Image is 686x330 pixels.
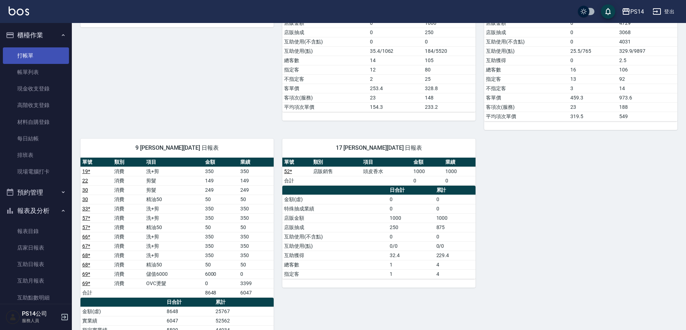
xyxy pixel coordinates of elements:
[282,213,388,223] td: 店販金額
[617,84,677,93] td: 14
[112,223,144,232] td: 消費
[112,241,144,251] td: 消費
[82,187,88,193] a: 30
[80,288,112,297] td: 合計
[388,195,435,204] td: 0
[435,232,476,241] td: 0
[238,176,274,185] td: 149
[368,56,423,65] td: 14
[435,269,476,279] td: 4
[112,185,144,195] td: 消費
[368,93,423,102] td: 23
[112,195,144,204] td: 消費
[601,4,615,19] button: save
[238,279,274,288] td: 3399
[3,80,69,97] a: 現金收支登錄
[112,279,144,288] td: 消費
[617,74,677,84] td: 92
[412,158,444,167] th: 金額
[423,74,476,84] td: 25
[3,114,69,130] a: 材料自購登錄
[144,185,203,195] td: 剪髮
[9,6,29,15] img: Logo
[423,102,476,112] td: 233.2
[165,307,213,316] td: 8648
[282,232,388,241] td: 互助使用(不含點)
[238,158,274,167] th: 業績
[282,102,368,112] td: 平均項次單價
[444,176,476,185] td: 0
[282,84,368,93] td: 客單價
[388,213,435,223] td: 1000
[203,185,238,195] td: 249
[238,251,274,260] td: 350
[144,213,203,223] td: 洗+剪
[238,269,274,279] td: 0
[282,37,368,46] td: 互助使用(不含點)
[3,183,69,202] button: 預約管理
[484,84,569,93] td: 不指定客
[435,251,476,260] td: 229.4
[388,204,435,213] td: 0
[484,37,569,46] td: 互助使用(不含點)
[144,223,203,232] td: 精油50
[112,176,144,185] td: 消費
[214,307,274,316] td: 25767
[423,46,476,56] td: 184/5520
[3,256,69,273] a: 互助日報表
[282,158,311,167] th: 單號
[282,46,368,56] td: 互助使用(點)
[282,158,476,186] table: a dense table
[238,223,274,232] td: 50
[291,144,467,152] span: 17 [PERSON_NAME][DATE] 日報表
[423,56,476,65] td: 105
[388,260,435,269] td: 1
[368,84,423,93] td: 253.4
[361,158,412,167] th: 項目
[311,167,362,176] td: 店販銷售
[238,213,274,223] td: 350
[361,167,412,176] td: 頭皮香水
[3,240,69,256] a: 店家日報表
[203,167,238,176] td: 350
[388,241,435,251] td: 0/0
[484,56,569,65] td: 互助獲得
[388,223,435,232] td: 250
[203,251,238,260] td: 350
[388,269,435,279] td: 1
[435,195,476,204] td: 0
[484,102,569,112] td: 客項次(服務)
[203,204,238,213] td: 350
[112,269,144,279] td: 消費
[435,223,476,232] td: 875
[569,18,617,28] td: 0
[311,158,362,167] th: 類別
[444,158,476,167] th: 業績
[203,241,238,251] td: 350
[112,260,144,269] td: 消費
[569,112,617,121] td: 319.5
[112,158,144,167] th: 類別
[484,74,569,84] td: 指定客
[282,28,368,37] td: 店販抽成
[368,46,423,56] td: 35.4/1062
[282,18,368,28] td: 店販金額
[203,195,238,204] td: 50
[282,195,388,204] td: 金額(虛)
[423,18,476,28] td: 1000
[282,176,311,185] td: 合計
[3,273,69,289] a: 互助月報表
[238,288,274,297] td: 6047
[569,65,617,74] td: 16
[6,310,20,324] img: Person
[144,195,203,204] td: 精油50
[569,28,617,37] td: 0
[282,241,388,251] td: 互助使用(點)
[282,56,368,65] td: 總客數
[89,144,265,152] span: 9 [PERSON_NAME][DATE] 日報表
[80,158,112,167] th: 單號
[412,176,444,185] td: 0
[423,65,476,74] td: 80
[203,223,238,232] td: 50
[203,269,238,279] td: 6000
